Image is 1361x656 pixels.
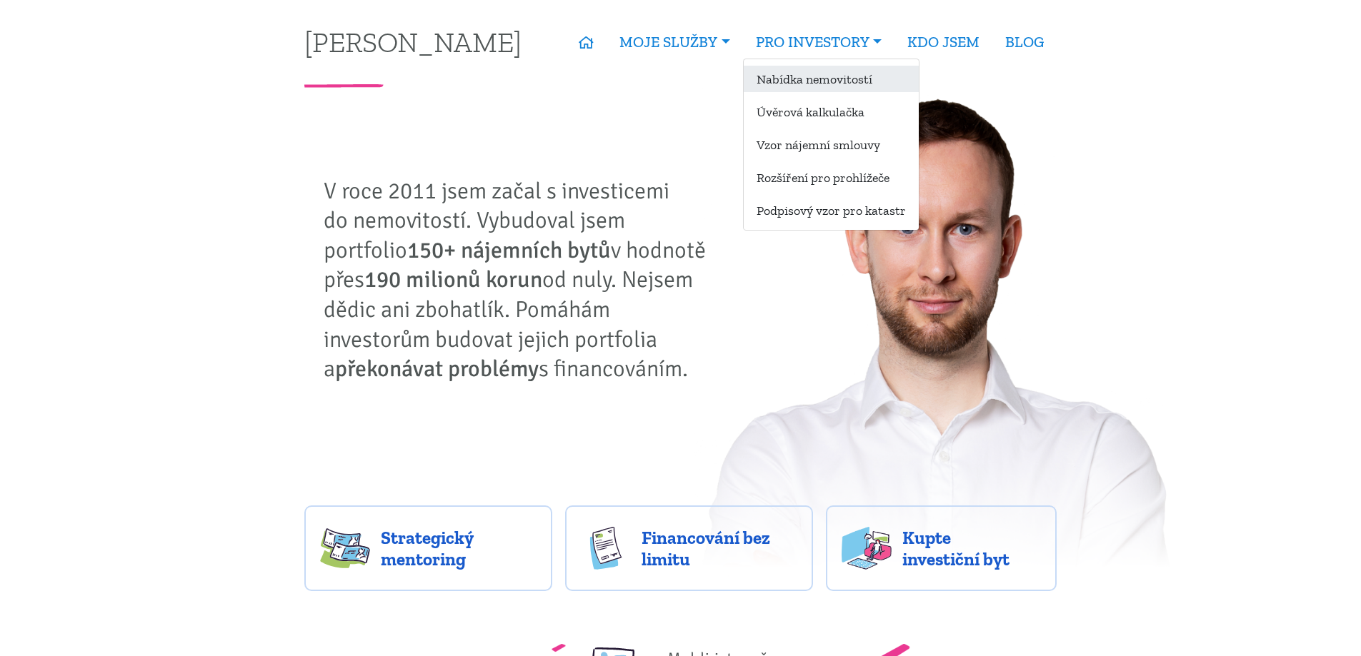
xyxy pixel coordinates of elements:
[894,26,992,59] a: KDO JSEM
[324,176,717,384] p: V roce 2011 jsem začal s investicemi do nemovitostí. Vybudoval jsem portfolio v hodnotě přes od n...
[992,26,1057,59] a: BLOG
[744,131,919,158] a: Vzor nájemní smlouvy
[304,28,522,56] a: [PERSON_NAME]
[826,505,1057,591] a: Kupte investiční byt
[842,527,892,570] img: flats
[744,197,919,223] a: Podpisový vzor pro katastr
[335,355,539,383] strong: překonávat problémy
[744,164,919,191] a: Rozšíření pro prohlížeče
[381,527,537,570] span: Strategický mentoring
[565,505,813,591] a: Financování bez limitu
[607,26,742,59] a: MOJE SLUŽBY
[642,527,797,570] span: Financování bez limitu
[320,527,370,570] img: strategy
[902,527,1041,570] span: Kupte investiční byt
[364,266,542,293] strong: 190 milionů korun
[744,99,919,125] a: Úvěrová kalkulačka
[407,236,611,264] strong: 150+ nájemních bytů
[743,26,894,59] a: PRO INVESTORY
[304,505,552,591] a: Strategický mentoring
[744,66,919,92] a: Nabídka nemovitostí
[581,527,631,570] img: finance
